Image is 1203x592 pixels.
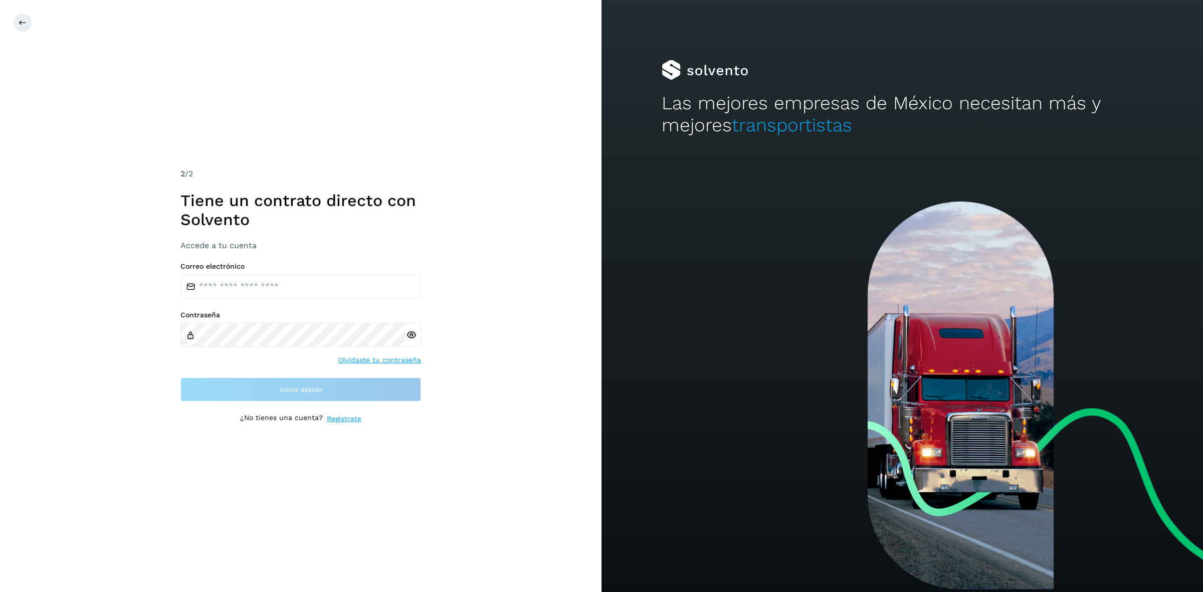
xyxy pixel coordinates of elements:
label: Contraseña [180,311,421,319]
span: Inicia sesión [280,386,322,393]
h3: Accede a tu cuenta [180,241,421,250]
a: Olvidaste tu contraseña [338,355,421,365]
a: Regístrate [327,414,361,424]
h2: Las mejores empresas de México necesitan más y mejores [662,92,1143,137]
label: Correo electrónico [180,262,421,271]
h1: Tiene un contrato directo con Solvento [180,191,421,230]
p: ¿No tienes una cuenta? [240,414,323,424]
button: Inicia sesión [180,377,421,402]
span: 2 [180,169,185,178]
span: transportistas [732,114,852,136]
div: /2 [180,168,421,180]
